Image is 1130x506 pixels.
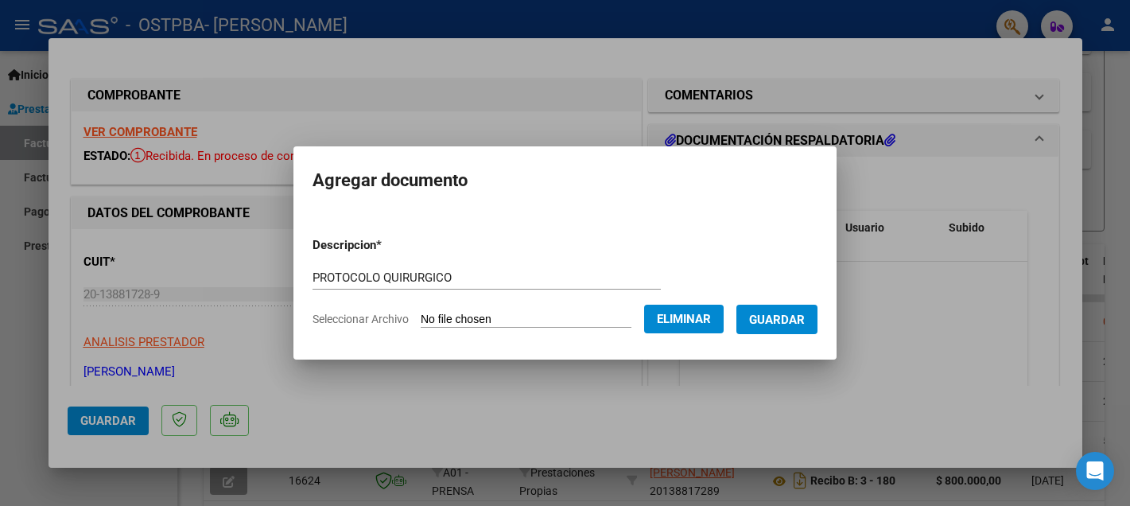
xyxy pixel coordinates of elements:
[313,236,464,255] p: Descripcion
[1076,452,1114,490] div: Open Intercom Messenger
[736,305,817,334] button: Guardar
[749,313,805,327] span: Guardar
[657,312,711,326] span: Eliminar
[313,313,409,325] span: Seleccionar Archivo
[644,305,724,333] button: Eliminar
[313,165,817,196] h2: Agregar documento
